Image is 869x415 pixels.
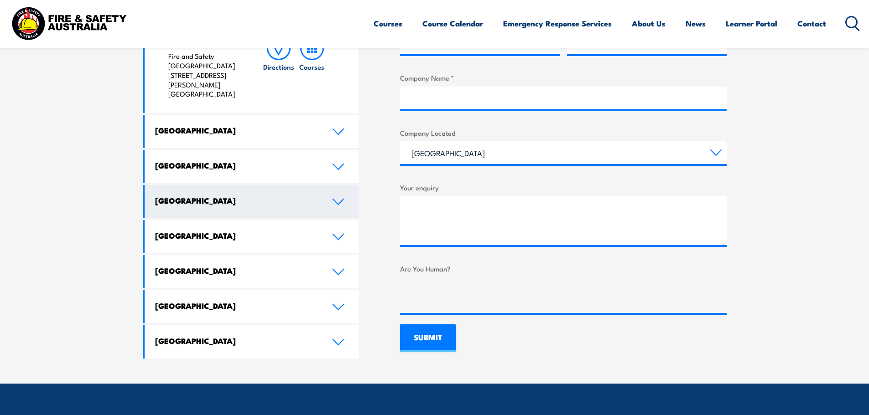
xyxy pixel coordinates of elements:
label: Company Name [400,72,727,83]
h4: [GEOGRAPHIC_DATA] [155,266,318,276]
a: [GEOGRAPHIC_DATA] [145,255,359,288]
iframe: reCAPTCHA [400,277,539,313]
a: News [686,11,706,36]
a: Contact [797,11,826,36]
a: Courses [296,36,328,99]
a: Directions [262,36,295,99]
a: Courses [374,11,402,36]
h4: [GEOGRAPHIC_DATA] [155,231,318,241]
a: [GEOGRAPHIC_DATA] [145,150,359,183]
h6: Directions [263,62,294,72]
a: Emergency Response Services [503,11,612,36]
a: [GEOGRAPHIC_DATA] [145,290,359,323]
h4: [GEOGRAPHIC_DATA] [155,125,318,135]
h4: [GEOGRAPHIC_DATA] [155,195,318,205]
a: [GEOGRAPHIC_DATA] [145,220,359,253]
p: Fire and Safety [GEOGRAPHIC_DATA] [STREET_ADDRESS][PERSON_NAME] [GEOGRAPHIC_DATA] [168,51,245,99]
h6: Courses [299,62,324,72]
a: About Us [632,11,666,36]
a: Learner Portal [726,11,777,36]
a: [GEOGRAPHIC_DATA] [145,325,359,359]
h4: [GEOGRAPHIC_DATA] [155,160,318,170]
h4: [GEOGRAPHIC_DATA] [155,336,318,346]
a: [GEOGRAPHIC_DATA] [145,185,359,218]
input: SUBMIT [400,324,456,352]
label: Your enquiry [400,182,727,193]
label: Company Located [400,128,727,138]
a: Course Calendar [422,11,483,36]
label: Are You Human? [400,263,727,274]
h4: [GEOGRAPHIC_DATA] [155,301,318,311]
a: [GEOGRAPHIC_DATA] [145,115,359,148]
